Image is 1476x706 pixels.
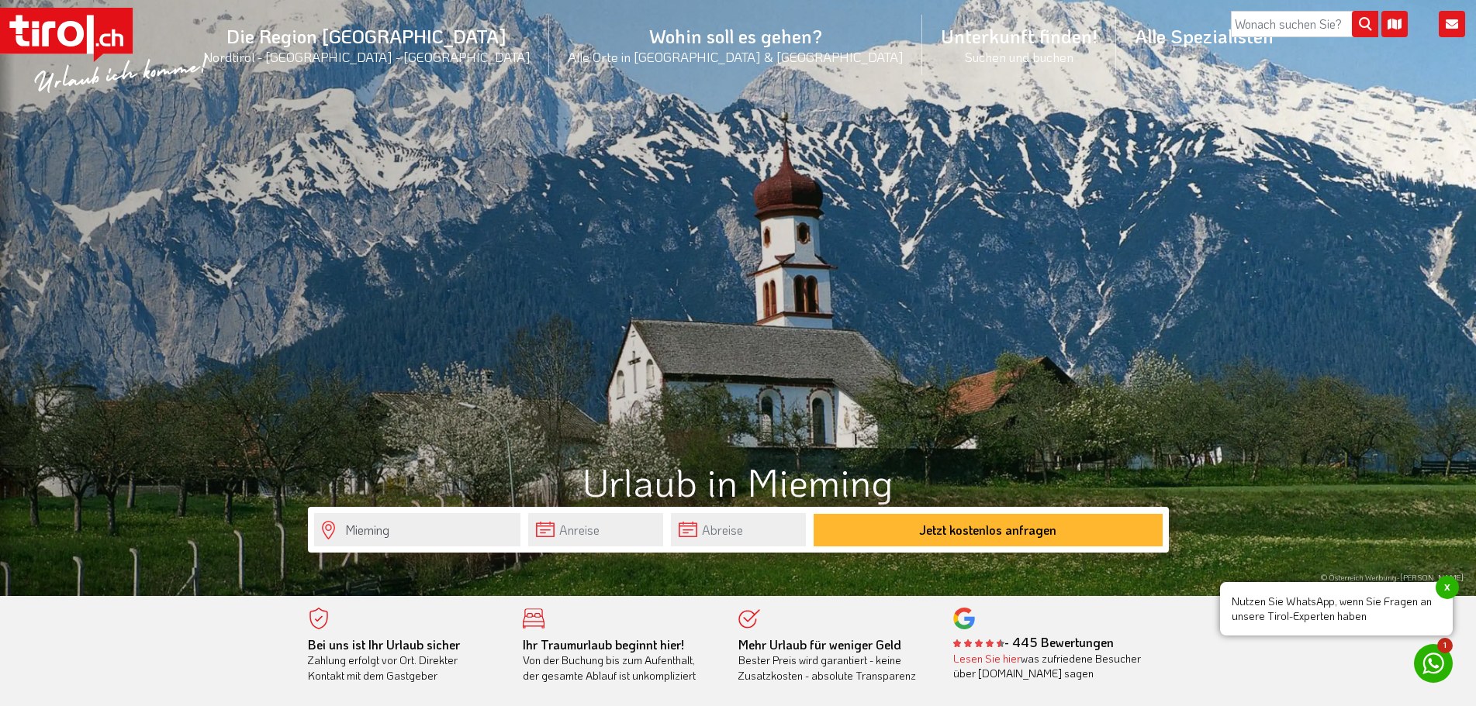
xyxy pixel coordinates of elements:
[1220,582,1453,635] span: Nutzen Sie WhatsApp, wenn Sie Fragen an unsere Tirol-Experten haben
[523,636,684,653] b: Ihr Traumurlaub beginnt hier!
[1436,576,1459,599] span: x
[738,636,901,653] b: Mehr Urlaub für weniger Geld
[308,460,1169,503] h1: Urlaub in Mieming
[1439,11,1465,37] i: Kontakt
[953,608,975,629] img: google
[953,651,1021,666] a: Lesen Sie hier
[1231,11,1378,37] input: Wonach suchen Sie?
[953,634,1114,650] b: - 445 Bewertungen
[528,513,663,546] input: Anreise
[814,514,1163,546] button: Jetzt kostenlos anfragen
[1437,638,1453,653] span: 1
[523,637,715,684] div: Von der Buchung bis zum Aufenthalt, der gesamte Ablauf ist unkompliziert
[671,513,806,546] input: Abreise
[1381,11,1408,37] i: Karte öffnen
[203,48,531,65] small: Nordtirol - [GEOGRAPHIC_DATA] - [GEOGRAPHIC_DATA]
[1414,644,1453,683] a: 1 Nutzen Sie WhatsApp, wenn Sie Fragen an unsere Tirol-Experten habenx
[308,636,460,653] b: Bei uns ist Ihr Urlaub sicher
[738,637,931,684] div: Bester Preis wird garantiert - keine Zusatzkosten - absolute Transparenz
[953,651,1146,681] div: was zufriedene Besucher über [DOMAIN_NAME] sagen
[922,7,1116,82] a: Unterkunft finden!Suchen und buchen
[314,513,520,546] input: Wo soll's hingehen?
[1116,7,1292,65] a: Alle Spezialisten
[941,48,1097,65] small: Suchen und buchen
[308,637,500,684] div: Zahlung erfolgt vor Ort. Direkter Kontakt mit dem Gastgeber
[185,7,549,82] a: Die Region [GEOGRAPHIC_DATA]Nordtirol - [GEOGRAPHIC_DATA] - [GEOGRAPHIC_DATA]
[568,48,904,65] small: Alle Orte in [GEOGRAPHIC_DATA] & [GEOGRAPHIC_DATA]
[549,7,922,82] a: Wohin soll es gehen?Alle Orte in [GEOGRAPHIC_DATA] & [GEOGRAPHIC_DATA]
